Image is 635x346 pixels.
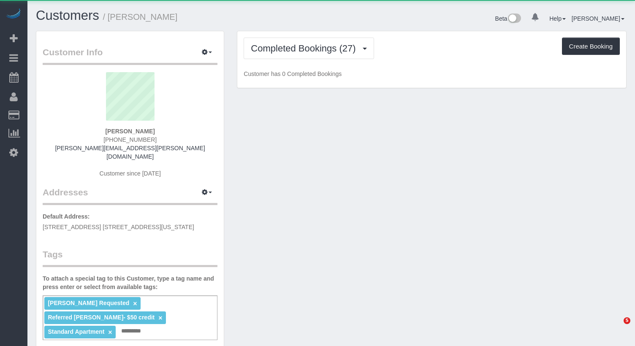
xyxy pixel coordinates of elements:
[572,15,624,22] a: [PERSON_NAME]
[100,170,161,177] span: Customer since [DATE]
[5,8,22,20] img: Automaid Logo
[133,300,137,307] a: ×
[103,136,157,143] span: [PHONE_NUMBER]
[251,43,360,54] span: Completed Bookings (27)
[43,212,90,221] label: Default Address:
[158,314,162,322] a: ×
[549,15,566,22] a: Help
[48,300,129,306] span: [PERSON_NAME] Requested
[43,46,217,65] legend: Customer Info
[507,14,521,24] img: New interface
[624,317,630,324] span: 5
[103,12,178,22] small: / [PERSON_NAME]
[48,328,104,335] span: Standard Apartment
[43,248,217,267] legend: Tags
[43,224,194,230] span: [STREET_ADDRESS] [STREET_ADDRESS][US_STATE]
[105,128,155,135] strong: [PERSON_NAME]
[108,329,112,336] a: ×
[606,317,627,338] iframe: Intercom live chat
[36,8,99,23] a: Customers
[562,38,620,55] button: Create Booking
[43,274,217,291] label: To attach a special tag to this Customer, type a tag name and press enter or select from availabl...
[244,70,620,78] p: Customer has 0 Completed Bookings
[495,15,521,22] a: Beta
[48,314,155,321] span: Referred [PERSON_NAME]- $50 credit
[244,38,374,59] button: Completed Bookings (27)
[55,145,205,160] a: [PERSON_NAME][EMAIL_ADDRESS][PERSON_NAME][DOMAIN_NAME]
